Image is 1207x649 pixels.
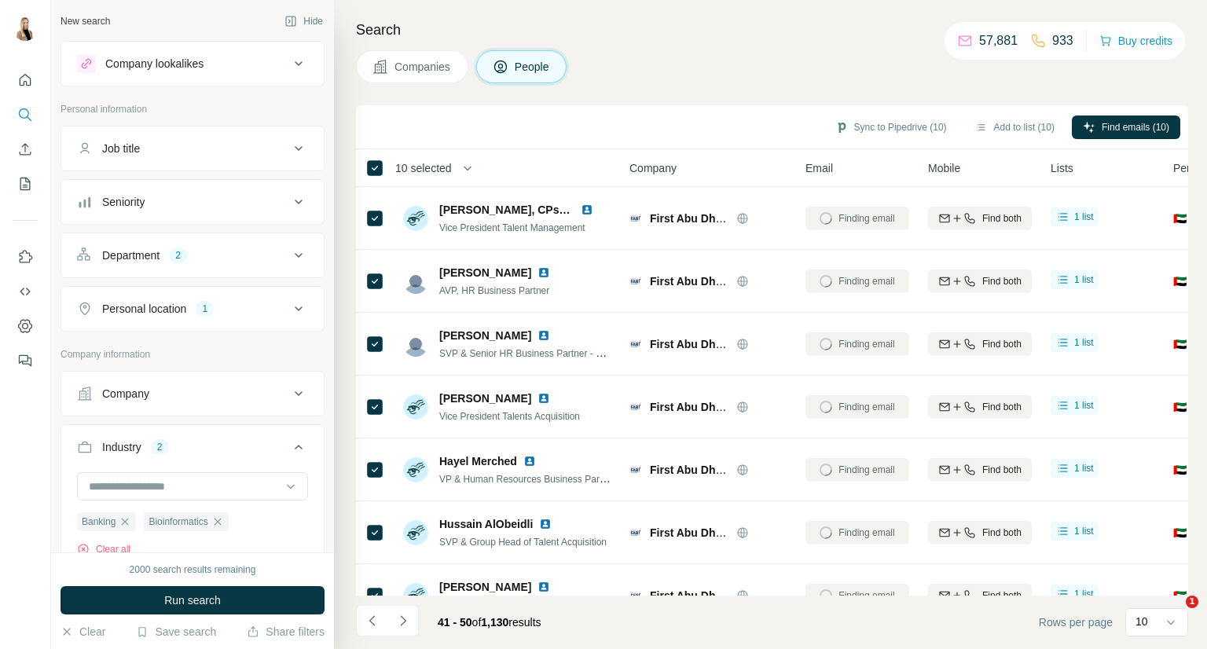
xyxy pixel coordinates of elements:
span: 10 selected [395,160,452,176]
span: Find both [982,400,1022,414]
span: 🇦🇪 [1173,525,1187,541]
button: Hide [273,9,334,33]
span: SVP & Senior HR Business Partner - Wholesale Banking Group [439,346,706,359]
iframe: Intercom live chat [1154,596,1191,633]
span: 1 list [1074,210,1094,224]
p: 10 [1135,614,1148,629]
span: results [438,616,541,629]
img: Avatar [403,457,428,482]
button: Search [13,101,38,129]
img: LinkedIn logo [537,581,550,593]
img: Avatar [403,332,428,357]
span: 🇦🇪 [1173,336,1187,352]
span: Company [629,160,677,176]
button: Seniority [61,183,324,221]
span: Mobile [928,160,960,176]
span: 🇦🇪 [1173,211,1187,226]
button: Enrich CSV [13,135,38,163]
p: 57,881 [979,31,1018,50]
button: Navigate to previous page [356,605,387,636]
span: First Abu Dhabi Bank PJSC [650,401,793,413]
button: Find both [928,584,1032,607]
button: Find both [928,521,1032,544]
div: Seniority [102,194,145,210]
span: Banking [82,515,116,529]
span: First Abu Dhabi Bank PJSC [650,212,793,225]
button: Industry2 [61,428,324,472]
span: First Abu Dhabi Bank PJSC [650,589,793,602]
span: Find both [982,211,1022,225]
button: Dashboard [13,312,38,340]
span: 1 [1186,596,1198,608]
span: VP & Human Resources Business Partner [439,472,616,485]
button: Find both [928,395,1032,419]
button: Job title [61,130,324,167]
div: Personal location [102,301,186,317]
span: [PERSON_NAME] [439,579,531,595]
span: Lists [1051,160,1073,176]
span: AVP, HR Business Partner [439,285,549,296]
p: Personal information [61,102,325,116]
span: 41 - 50 [438,616,472,629]
img: LinkedIn logo [539,518,552,530]
span: Rows per page [1039,614,1113,630]
span: Find both [982,588,1022,603]
img: LinkedIn logo [537,392,550,405]
button: Department2 [61,236,324,274]
span: Companies [394,59,452,75]
p: Company information [61,347,325,361]
span: 1 list [1074,335,1094,350]
div: Job title [102,141,140,156]
button: Company [61,375,324,412]
button: Find both [928,207,1032,230]
img: Avatar [403,206,428,231]
img: Avatar [403,394,428,420]
span: [PERSON_NAME] [439,265,531,280]
p: 933 [1052,31,1073,50]
span: 🇦🇪 [1173,588,1187,603]
div: Company lookalikes [105,56,204,71]
button: Personal location1 [61,290,324,328]
img: Logo of First Abu Dhabi Bank PJSC [629,275,642,288]
button: My lists [13,170,38,198]
span: Find both [982,526,1022,540]
span: First Abu Dhabi Bank PJSC [650,464,793,476]
img: Logo of First Abu Dhabi Bank PJSC [629,401,642,413]
span: 1 list [1074,587,1094,601]
div: Industry [102,439,141,455]
span: Vice President Talent Management [439,222,585,233]
button: Find both [928,269,1032,293]
img: LinkedIn logo [581,203,593,216]
img: Logo of First Abu Dhabi Bank PJSC [629,212,642,225]
span: Email [805,160,833,176]
h4: Search [356,19,1188,41]
span: 1 list [1074,398,1094,412]
img: Logo of First Abu Dhabi Bank PJSC [629,589,642,602]
button: Use Surfe on LinkedIn [13,243,38,271]
span: 1 list [1074,524,1094,538]
span: Find emails (10) [1102,120,1169,134]
span: Vice President Talents Acquisition [439,411,580,422]
img: LinkedIn logo [523,455,536,467]
button: Clear all [77,542,130,556]
span: SVP & Group Head of Talent Acquisition [439,537,607,548]
button: Feedback [13,346,38,375]
img: LinkedIn logo [537,329,550,342]
button: Find both [928,458,1032,482]
img: Avatar [403,520,428,545]
button: Find both [928,332,1032,356]
div: Company [102,386,149,401]
span: of [472,616,482,629]
span: First Abu Dhabi Bank PJSC [650,338,793,350]
span: 🇦🇪 [1173,273,1187,289]
span: Find both [982,463,1022,477]
span: People [515,59,551,75]
button: Buy credits [1099,30,1172,52]
button: Add to list (10) [964,115,1066,139]
button: Company lookalikes [61,45,324,82]
span: [PERSON_NAME] [439,328,531,343]
span: 1 list [1074,461,1094,475]
div: 2000 search results remaining [130,563,256,577]
img: Logo of First Abu Dhabi Bank PJSC [629,464,642,476]
span: 1,130 [481,616,508,629]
